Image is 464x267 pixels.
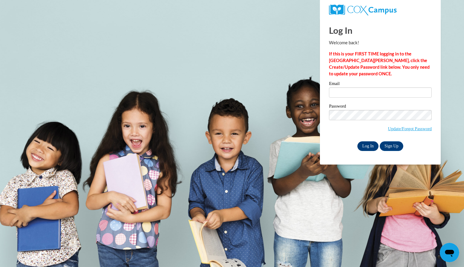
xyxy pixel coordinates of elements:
[388,126,432,131] a: Update/Forgot Password
[329,81,432,87] label: Email
[329,5,432,15] a: COX Campus
[329,104,432,110] label: Password
[329,5,397,15] img: COX Campus
[440,243,459,262] iframe: Button to launch messaging window
[329,39,432,46] p: Welcome back!
[329,24,432,36] h1: Log In
[329,51,430,76] strong: If this is your FIRST TIME logging in to the [GEOGRAPHIC_DATA][PERSON_NAME], click the Create/Upd...
[380,141,403,151] a: Sign Up
[357,141,379,151] input: Log In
